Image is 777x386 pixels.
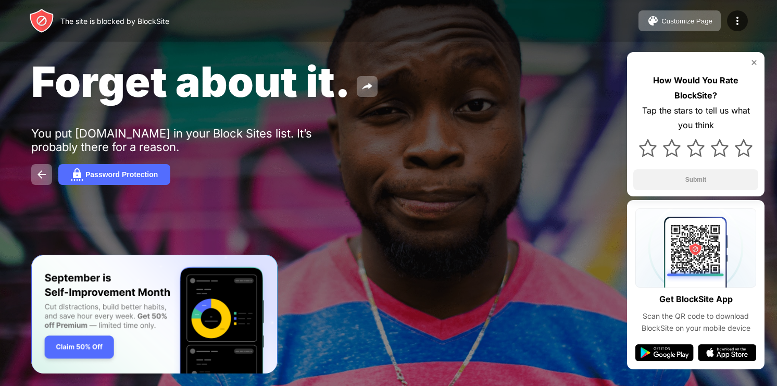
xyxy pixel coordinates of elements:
button: Password Protection [58,164,170,185]
img: star.svg [687,139,705,157]
button: Submit [633,169,758,190]
div: Customize Page [661,17,712,25]
span: Forget about it. [31,56,350,107]
div: The site is blocked by BlockSite [60,17,169,26]
img: app-store.svg [698,344,756,361]
div: Tap the stars to tell us what you think [633,103,758,133]
img: qrcode.svg [635,208,756,288]
div: How Would You Rate BlockSite? [633,73,758,103]
img: header-logo.svg [29,8,54,33]
img: star.svg [711,139,729,157]
img: back.svg [35,168,48,181]
img: share.svg [361,80,373,93]
img: password.svg [71,168,83,181]
img: star.svg [639,139,657,157]
img: google-play.svg [635,344,694,361]
img: pallet.svg [647,15,659,27]
button: Customize Page [638,10,721,31]
iframe: Banner [31,255,278,374]
img: star.svg [663,139,681,157]
div: Password Protection [85,170,158,179]
img: menu-icon.svg [731,15,744,27]
div: Scan the QR code to download BlockSite on your mobile device [635,310,756,334]
div: You put [DOMAIN_NAME] in your Block Sites list. It’s probably there for a reason. [31,127,353,154]
img: rate-us-close.svg [750,58,758,67]
img: star.svg [735,139,753,157]
div: Get BlockSite App [659,292,733,307]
